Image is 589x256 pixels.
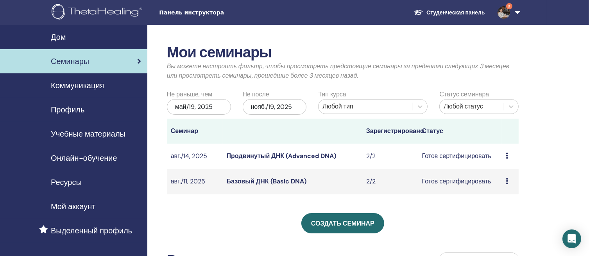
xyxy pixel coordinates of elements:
[498,6,510,19] img: default.jpg
[167,169,223,194] td: авг./11, 2025
[414,9,423,16] img: graduation-cap-white.svg
[227,152,336,160] a: Продвинутый ДНК (Advanced DNA)
[408,5,491,20] a: Студенческая панель
[167,99,231,115] div: май/19, 2025
[301,213,384,233] a: Создать семинар
[562,229,581,248] div: Open Intercom Messenger
[243,99,307,115] div: нояб./19, 2025
[167,144,223,169] td: авг./14, 2025
[159,9,276,17] span: Панель инструктора
[167,90,212,99] label: Не раньше, чем
[362,144,418,169] td: 2/2
[318,90,346,99] label: Тип курса
[51,152,117,164] span: Онлайн-обучение
[51,225,132,236] span: Выделенный профиль
[167,119,223,144] th: Семинар
[418,144,502,169] td: Готов сертифицировать
[362,169,418,194] td: 2/2
[51,80,104,91] span: Коммуникация
[418,119,502,144] th: Статус
[311,219,374,228] span: Создать семинар
[51,128,125,140] span: Учебные материалы
[444,102,500,111] div: Любой статус
[52,4,145,21] img: logo.png
[51,31,66,43] span: Дом
[167,44,519,62] h2: Мои семинары
[167,62,519,80] p: Вы можете настроить фильтр, чтобы просмотреть предстоящие семинары за пределами следующих 3 месяц...
[51,104,84,116] span: Профиль
[51,55,89,67] span: Семинары
[243,90,269,99] label: Не после
[51,176,82,188] span: Ресурсы
[439,90,489,99] label: Статус семинара
[227,177,306,185] a: Базовый ДНК (Basic DNA)
[322,102,409,111] div: Любой тип
[506,3,512,9] span: 8
[51,201,95,212] span: Мой аккаунт
[418,169,502,194] td: Готов сертифицировать
[362,119,418,144] th: Зарегистрировано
